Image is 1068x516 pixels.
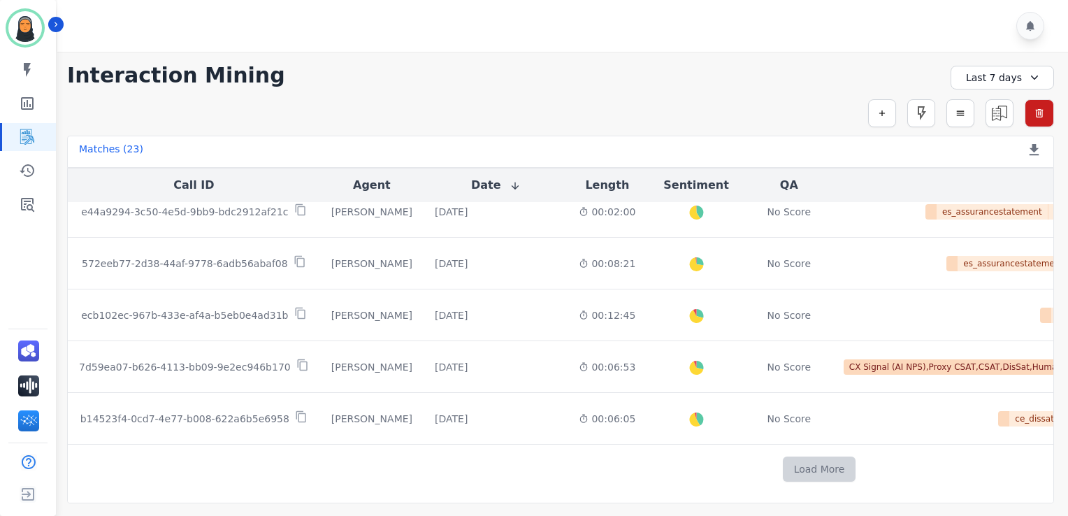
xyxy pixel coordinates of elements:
[435,360,468,374] div: [DATE]
[81,308,288,322] p: ecb102ec-967b-433e-af4a-b5eb0e4ad31b
[937,204,1048,220] span: es_assurancestatement
[82,257,288,271] p: 572eeb77-2d38-44af-9778-6adb56abaf08
[331,257,412,271] div: [PERSON_NAME]
[435,412,468,426] div: [DATE]
[435,205,468,219] div: [DATE]
[767,360,811,374] div: No Score
[67,63,285,88] h1: Interaction Mining
[767,257,811,271] div: No Score
[663,177,728,194] button: Sentiment
[585,177,629,194] button: Length
[783,457,856,482] button: Load More
[951,66,1054,89] div: Last 7 days
[767,308,811,322] div: No Score
[80,412,289,426] p: b14523f4-0cd7-4e77-b008-622a6b5e6958
[471,177,521,194] button: Date
[579,412,635,426] div: 00:06:05
[331,412,412,426] div: [PERSON_NAME]
[173,177,214,194] button: Call ID
[579,308,635,322] div: 00:12:45
[579,205,635,219] div: 00:02:00
[767,412,811,426] div: No Score
[79,142,143,162] div: Matches ( 23 )
[435,308,468,322] div: [DATE]
[8,11,42,45] img: Bordered avatar
[767,205,811,219] div: No Score
[79,360,291,374] p: 7d59ea07-b626-4113-bb09-9e2ec946b170
[435,257,468,271] div: [DATE]
[331,205,412,219] div: [PERSON_NAME]
[331,360,412,374] div: [PERSON_NAME]
[353,177,391,194] button: Agent
[331,308,412,322] div: [PERSON_NAME]
[579,360,635,374] div: 00:06:53
[579,257,635,271] div: 00:08:21
[780,177,798,194] button: QA
[81,205,288,219] p: e44a9294-3c50-4e5d-9bb9-bdc2912af21c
